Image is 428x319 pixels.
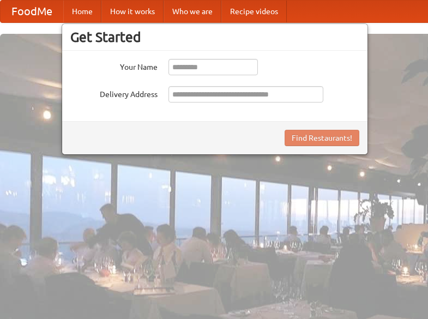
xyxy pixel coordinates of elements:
[70,86,158,100] label: Delivery Address
[221,1,287,22] a: Recipe videos
[63,1,101,22] a: Home
[285,130,359,146] button: Find Restaurants!
[101,1,164,22] a: How it works
[70,59,158,73] label: Your Name
[1,1,63,22] a: FoodMe
[164,1,221,22] a: Who we are
[70,29,359,45] h3: Get Started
